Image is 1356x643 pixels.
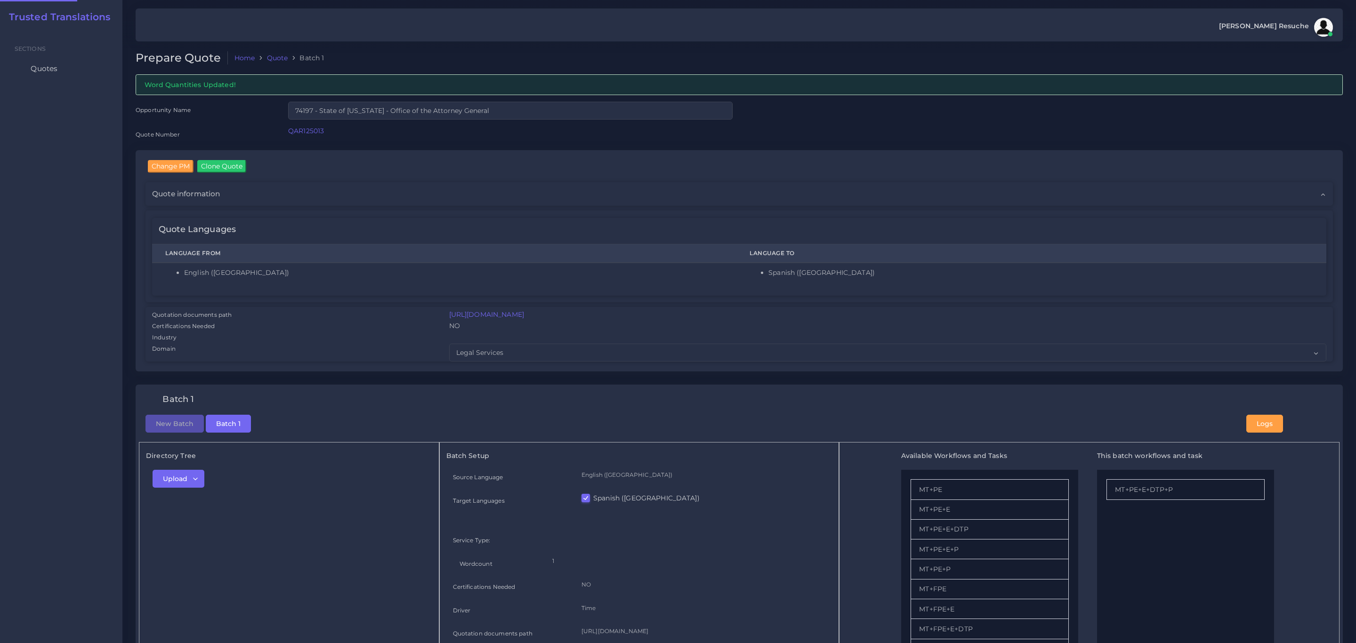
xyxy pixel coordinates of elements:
[446,452,832,460] h5: Batch Setup
[449,310,525,319] a: [URL][DOMAIN_NAME]
[267,53,288,63] a: Quote
[911,599,1069,619] li: MT+FPE+E
[288,127,324,135] a: QAR125013
[7,59,115,79] a: Quotes
[1219,23,1309,29] span: [PERSON_NAME] Resuche
[443,321,1333,332] div: NO
[136,74,1343,95] div: Word Quantities Updated!
[552,556,819,566] p: 1
[145,182,1333,206] div: Quote information
[152,189,220,199] span: Quote information
[145,419,204,427] a: New Batch
[136,51,228,65] h2: Prepare Quote
[31,64,57,74] span: Quotes
[184,268,723,278] li: English ([GEOGRAPHIC_DATA])
[146,452,432,460] h5: Directory Tree
[1314,18,1333,37] img: avatar
[153,470,204,488] button: Upload
[234,53,255,63] a: Home
[911,559,1069,579] li: MT+PE+P
[152,311,232,319] label: Quotation documents path
[1106,479,1265,499] li: MT+PE+E+DTP+P
[581,603,826,613] p: Time
[148,160,194,172] input: Change PM
[152,244,736,263] th: Language From
[453,606,471,614] label: Driver
[15,45,46,52] span: Sections
[581,470,826,480] p: English ([GEOGRAPHIC_DATA])
[2,11,111,23] a: Trusted Translations
[145,415,204,433] button: New Batch
[152,333,177,342] label: Industry
[453,629,533,637] label: Quotation documents path
[1097,452,1274,460] h5: This batch workflows and task
[453,473,503,481] label: Source Language
[911,579,1069,599] li: MT+FPE
[593,493,700,503] label: Spanish ([GEOGRAPHIC_DATA])
[911,520,1069,539] li: MT+PE+E+DTP
[581,626,826,636] p: [URL][DOMAIN_NAME]
[460,560,492,568] label: Wordcount
[162,394,194,405] h4: Batch 1
[1257,419,1273,428] span: Logs
[206,415,251,433] button: Batch 1
[136,106,191,114] label: Opportunity Name
[206,419,251,427] a: Batch 1
[911,500,1069,520] li: MT+PE+E
[453,497,505,505] label: Target Languages
[901,452,1078,460] h5: Available Workflows and Tasks
[288,53,324,63] li: Batch 1
[197,160,246,172] input: Clone Quote
[736,244,1326,263] th: Language To
[768,268,1313,278] li: Spanish ([GEOGRAPHIC_DATA])
[136,130,180,138] label: Quote Number
[911,619,1069,639] li: MT+FPE+E+DTP
[911,539,1069,559] li: MT+PE+E+P
[159,225,236,235] h4: Quote Languages
[1214,18,1336,37] a: [PERSON_NAME] Resucheavatar
[152,345,176,353] label: Domain
[911,479,1069,499] li: MT+PE
[152,322,215,330] label: Certifications Needed
[453,536,491,544] label: Service Type:
[581,579,826,589] p: NO
[1246,415,1283,433] button: Logs
[453,583,516,591] label: Certifications Needed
